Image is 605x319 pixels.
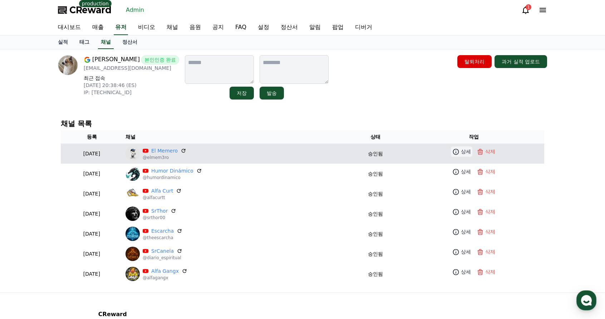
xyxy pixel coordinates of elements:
img: Alfa Curt [126,187,140,201]
a: 비디오 [132,20,161,35]
button: 탈퇴처리 [457,55,492,68]
a: 상세 [451,166,472,177]
span: CReward [69,4,112,16]
a: 음원 [184,20,207,35]
p: 상세 [461,148,471,155]
p: 상세 [461,268,471,276]
a: 설정 [252,20,275,35]
a: 상세 [451,207,472,217]
img: Humor Dinámico [126,166,140,181]
p: 상세 [461,168,471,175]
a: 홈 [2,227,47,245]
button: 삭제 [475,187,497,197]
img: profile image [58,55,78,75]
p: @elmem3ro [143,155,186,160]
p: [DATE] [64,210,120,218]
a: CReward [58,4,112,16]
a: 정산서 [117,35,143,49]
a: 상세 [451,146,472,157]
span: 설정 [110,238,119,243]
p: [DATE] [64,250,120,258]
a: 채널 [98,35,114,49]
p: 삭제 [485,208,495,216]
p: 삭제 [485,188,495,195]
button: 삭제 [475,166,497,177]
a: 상세 [451,227,472,237]
p: @alfacurtt [143,195,182,200]
p: 최근 접속 [84,74,179,82]
img: Alfa Gangx [126,267,140,281]
button: 저장 [230,87,254,100]
img: SrCanela [126,247,140,261]
span: 본인인증 완료 [141,55,179,64]
p: 승인됨 [368,190,383,198]
a: 팝업 [326,20,349,35]
p: 상세 [461,248,471,256]
p: [DATE] [64,270,120,278]
p: @alfagangx [143,275,187,281]
p: 승인됨 [368,230,383,238]
p: 승인됨 [368,250,383,258]
p: IP: [TECHNICAL_ID] [84,89,179,96]
a: SrThor [151,207,168,215]
img: El Memero [126,146,140,161]
p: [DATE] 20:38:46 (ES) [84,82,179,89]
a: FAQ [230,20,252,35]
img: SrThor [126,207,140,221]
p: 승인됨 [368,210,383,218]
img: Escarcha [126,227,140,241]
p: 승인됨 [368,270,383,278]
th: 등록 [61,130,123,144]
p: 상세 [461,228,471,236]
a: 공지 [207,20,230,35]
a: SrCanela [151,247,174,255]
th: 채널 [123,130,347,144]
a: El Memero [151,147,178,155]
div: 1 [526,4,531,10]
a: 상세 [451,187,472,197]
a: Alfa Curt [151,187,173,195]
button: 삭제 [475,227,497,237]
a: 대시보드 [52,20,87,35]
a: Alfa Gangx [151,267,179,275]
button: 삭제 [475,207,497,217]
a: Escarcha [151,227,174,235]
p: [EMAIL_ADDRESS][DOMAIN_NAME] [84,64,179,72]
th: 상태 [347,130,403,144]
button: 과거 실적 업로드 [495,55,547,68]
span: 대화 [65,238,74,244]
a: 유저 [114,20,128,35]
p: [DATE] [64,190,120,198]
button: 발송 [260,87,284,100]
p: 삭제 [485,148,495,155]
a: 정산서 [275,20,304,35]
h4: 채널 목록 [61,120,544,127]
p: CReward [98,310,224,319]
p: [DATE] [64,150,120,158]
p: 승인됨 [368,150,383,158]
p: 승인됨 [368,170,383,178]
p: @theescarcha [143,235,182,241]
a: 실적 [52,35,74,49]
span: 홈 [23,238,27,243]
p: 상세 [461,208,471,216]
p: @srthor00 [143,215,176,221]
span: [PERSON_NAME] [92,55,140,64]
a: 1 [521,6,530,14]
p: [DATE] [64,230,120,238]
p: 삭제 [485,268,495,276]
a: Admin [123,4,147,16]
button: 삭제 [475,267,497,277]
th: 작업 [404,130,544,144]
a: 채널 [161,20,184,35]
p: 삭제 [485,168,495,175]
p: 삭제 [485,228,495,236]
button: 삭제 [475,247,497,257]
a: 상세 [451,247,472,257]
a: 상세 [451,267,472,277]
button: 삭제 [475,146,497,157]
a: 태그 [74,35,95,49]
a: 매출 [87,20,109,35]
p: @diario_espiritual [143,255,182,261]
a: 설정 [92,227,137,245]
